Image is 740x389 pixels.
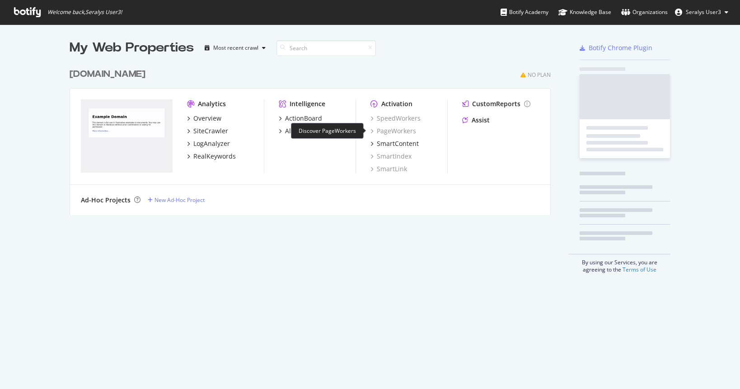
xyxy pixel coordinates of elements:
[381,99,412,108] div: Activation
[193,139,230,148] div: LogAnalyzer
[462,99,530,108] a: CustomReports
[580,43,652,52] a: Botify Chrome Plugin
[290,99,325,108] div: Intelligence
[70,68,145,81] div: [DOMAIN_NAME]
[213,45,258,51] div: Most recent crawl
[193,114,221,123] div: Overview
[201,41,269,55] button: Most recent crawl
[276,40,376,56] input: Search
[198,99,226,108] div: Analytics
[370,164,407,173] a: SmartLink
[70,57,558,215] div: grid
[472,99,520,108] div: CustomReports
[668,5,735,19] button: Seralys User3
[187,114,221,123] a: Overview
[686,8,721,16] span: Seralys User3
[370,139,419,148] a: SmartContent
[621,8,668,17] div: Organizations
[558,8,611,17] div: Knowledge Base
[279,114,322,123] a: ActionBoard
[501,8,548,17] div: Botify Academy
[47,9,122,16] span: Welcome back, Seralys User3 !
[589,43,652,52] div: Botify Chrome Plugin
[81,196,131,205] div: Ad-Hoc Projects
[187,152,236,161] a: RealKeywords
[370,114,421,123] a: SpeedWorkers
[462,116,490,125] a: Assist
[155,196,205,204] div: New Ad-Hoc Project
[370,127,416,136] a: PageWorkers
[187,139,230,148] a: LogAnalyzer
[187,127,228,136] a: SiteCrawler
[370,152,412,161] a: SmartIndex
[81,99,173,173] img: example.com
[193,152,236,161] div: RealKeywords
[70,39,194,57] div: My Web Properties
[472,116,490,125] div: Assist
[285,114,322,123] div: ActionBoard
[291,123,364,139] div: Discover PageWorkers
[528,71,551,79] div: No Plan
[279,127,316,136] a: AlertPanel
[623,266,656,273] a: Terms of Use
[285,127,316,136] div: AlertPanel
[148,196,205,204] a: New Ad-Hoc Project
[193,127,228,136] div: SiteCrawler
[70,68,149,81] a: [DOMAIN_NAME]
[377,139,419,148] div: SmartContent
[568,254,670,273] div: By using our Services, you are agreeing to the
